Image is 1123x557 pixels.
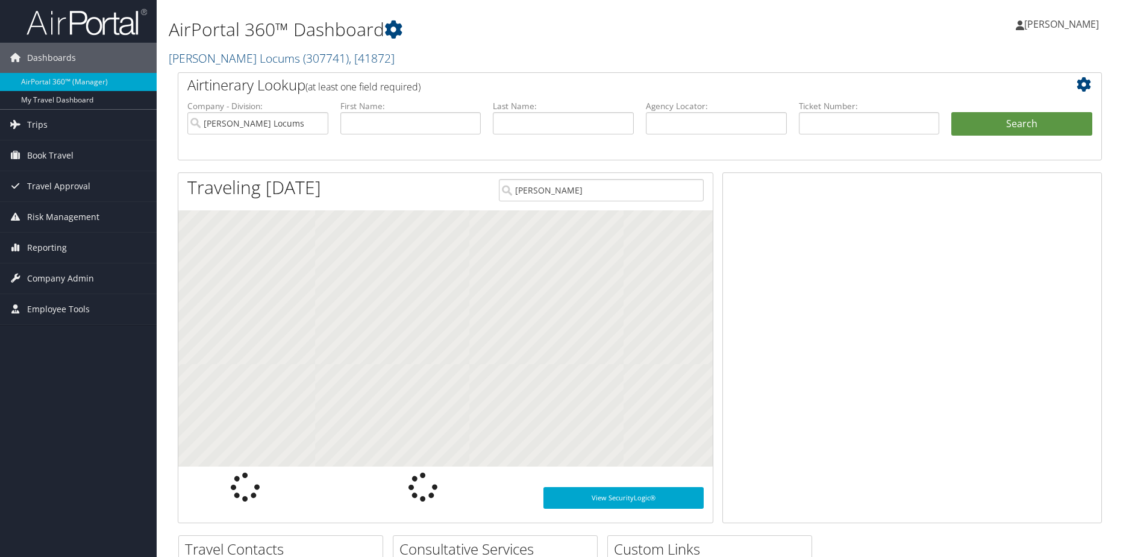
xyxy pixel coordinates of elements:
span: Employee Tools [27,294,90,324]
span: Travel Approval [27,171,90,201]
span: [PERSON_NAME] [1024,17,1099,31]
a: [PERSON_NAME] Locums [169,50,395,66]
h1: Traveling [DATE] [187,175,321,200]
span: Risk Management [27,202,99,232]
label: Company - Division: [187,100,328,112]
img: airportal-logo.png [27,8,147,36]
span: , [ 41872 ] [349,50,395,66]
span: Trips [27,110,48,140]
span: Dashboards [27,43,76,73]
a: [PERSON_NAME] [1016,6,1111,42]
a: View SecurityLogic® [543,487,704,509]
label: Ticket Number: [799,100,940,112]
h1: AirPortal 360™ Dashboard [169,17,797,42]
span: Company Admin [27,263,94,294]
span: ( 307741 ) [303,50,349,66]
span: Book Travel [27,140,74,171]
button: Search [951,112,1092,136]
label: Agency Locator: [646,100,787,112]
label: First Name: [340,100,481,112]
span: Reporting [27,233,67,263]
label: Last Name: [493,100,634,112]
h2: Airtinerary Lookup [187,75,1015,95]
span: (at least one field required) [305,80,421,93]
input: Search for Traveler [499,179,703,201]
